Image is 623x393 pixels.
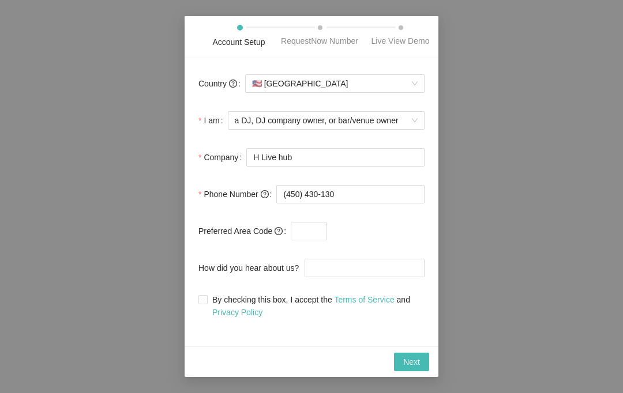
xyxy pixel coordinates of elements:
[252,79,262,88] span: 🇺🇸
[212,308,262,317] a: Privacy Policy
[204,188,268,201] span: Phone Number
[229,80,237,88] span: question-circle
[212,36,265,48] div: Account Setup
[198,77,237,90] span: Country
[198,146,246,169] label: Company
[246,148,425,167] input: Company
[275,227,283,235] span: question-circle
[371,35,430,47] div: Live View Demo
[281,35,358,47] div: RequestNow Number
[198,225,283,237] span: Preferred Area Code
[198,256,305,279] label: How did you hear about us?
[305,259,425,277] input: How did you hear about us?
[334,295,394,304] a: Terms of Service
[208,293,425,319] span: By checking this box, I accept the and
[403,356,420,368] span: Next
[198,109,228,132] label: I am
[394,353,429,371] button: Next
[252,75,418,92] span: [GEOGRAPHIC_DATA]
[261,190,269,198] span: question-circle
[235,112,418,129] span: a DJ, DJ company owner, or bar/venue owner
